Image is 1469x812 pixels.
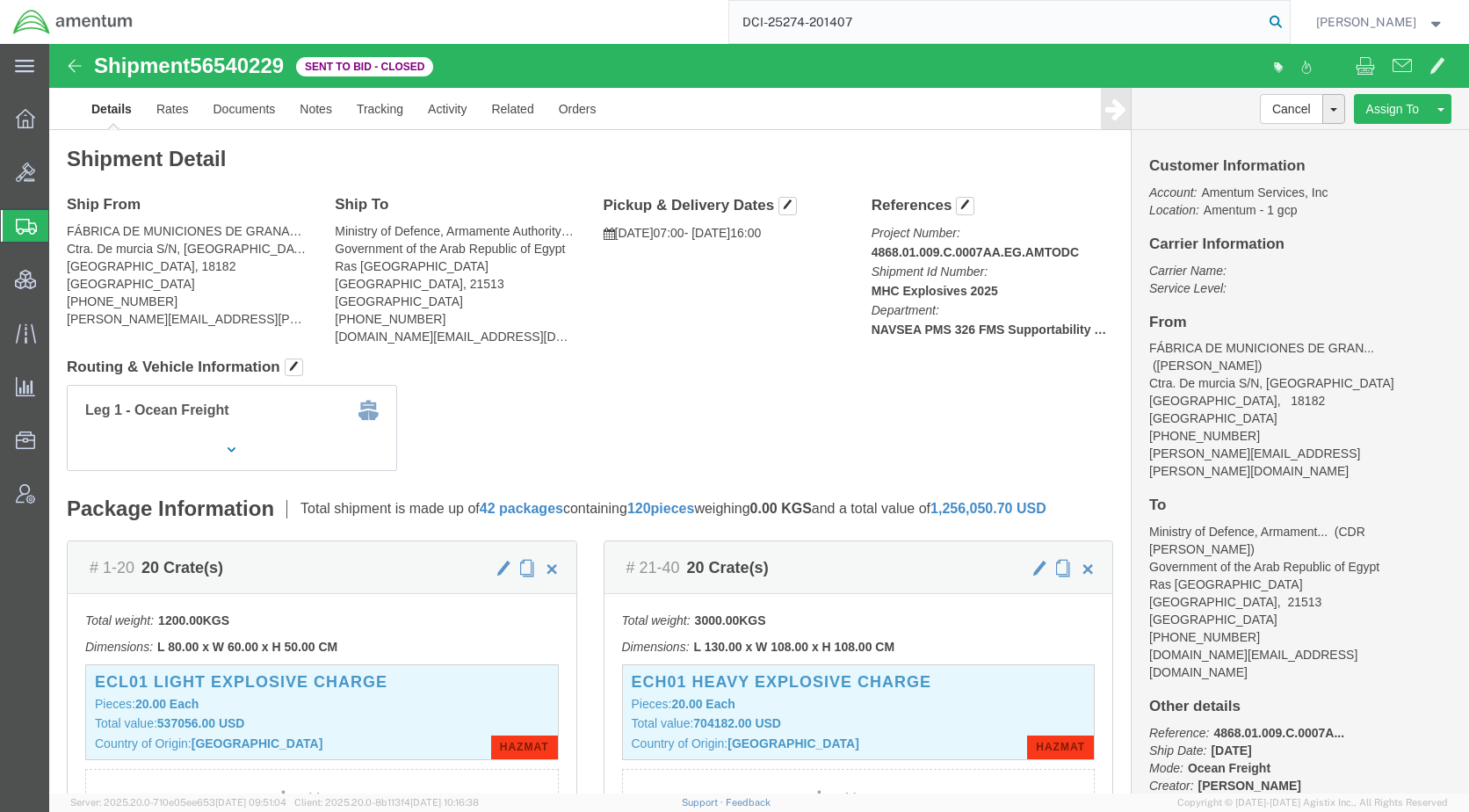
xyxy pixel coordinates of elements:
span: [DATE] 10:16:38 [410,797,479,808]
input: Search for shipment number, reference number [729,1,1263,43]
img: logo [12,9,134,35]
span: Kent Gilman [1316,12,1416,32]
a: Support [682,797,726,808]
span: Client: 2025.20.0-8b113f4 [294,797,479,808]
iframe: FS Legacy Container [49,44,1469,794]
span: Copyright © [DATE]-[DATE] Agistix Inc., All Rights Reserved [1177,795,1448,810]
a: Feedback [726,797,771,808]
span: [DATE] 09:51:04 [215,797,286,808]
span: Server: 2025.20.0-710e05ee653 [70,797,286,808]
button: [PERSON_NAME] [1315,11,1445,33]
